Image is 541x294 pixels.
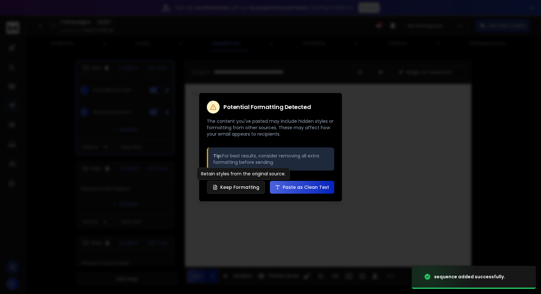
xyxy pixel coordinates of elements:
[213,153,329,165] p: For best results, consider removing all extra formatting before sending.
[223,104,311,110] h2: Potential Formatting Detected
[213,153,222,159] strong: Tip:
[270,181,334,194] button: Paste as Clean Text
[207,181,265,194] button: Keep Formatting
[197,168,290,180] div: Retain styles from the original source.
[207,118,334,137] p: The content you've pasted may include hidden styles or formatting from other sources. These may a...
